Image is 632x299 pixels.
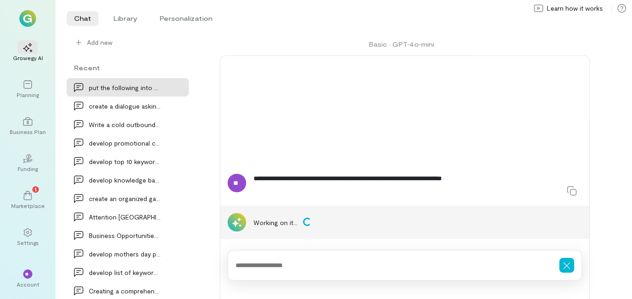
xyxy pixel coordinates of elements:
[13,54,43,61] div: Growegy AI
[89,175,161,185] div: develop knowledge base brief description for AI c…
[89,231,161,240] div: Business Opportunities for Drone Operators Makin…
[17,91,39,98] div: Planning
[11,183,44,217] a: Marketplace
[89,157,161,166] div: develop top 10 keywords for [DOMAIN_NAME] and th…
[11,146,44,180] a: Funding
[89,194,161,203] div: create an organized game plan for a playground di…
[89,212,161,222] div: Attention [GEOGRAPHIC_DATA] and [GEOGRAPHIC_DATA] residents!…
[67,63,189,73] div: Recent
[89,268,161,277] div: develop list of keywords for box truck services w…
[87,38,112,47] span: Add new
[89,138,161,148] div: develop promotional campaign for cleaning out tra…
[10,128,46,135] div: Business Plan
[89,83,161,92] div: put the following into a checklist. put only the…
[89,286,161,296] div: Creating a comprehensive SAT study program for a…
[18,165,38,172] div: Funding
[17,281,39,288] div: Account
[152,11,220,26] li: Personalization
[89,101,161,111] div: create a dialogue asking for money for services u…
[35,185,37,193] span: 1
[11,36,44,69] a: Growegy AI
[11,220,44,254] a: Settings
[106,11,145,26] li: Library
[11,202,45,209] div: Marketplace
[11,110,44,143] a: Business Plan
[17,239,39,246] div: Settings
[547,4,603,13] span: Learn how it works
[89,120,161,129] div: Write a cold outbound email to a prospective cust…
[254,218,582,227] div: Working on it…
[67,11,99,26] li: Chat
[11,73,44,106] a: Planning
[89,249,161,259] div: develop mothers day promotional ad campaign for s…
